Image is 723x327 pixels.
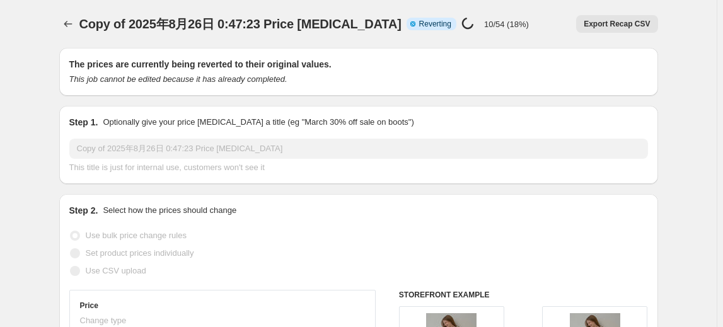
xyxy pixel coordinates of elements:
[399,290,648,300] h6: STOREFRONT EXAMPLE
[576,15,657,33] button: Export Recap CSV
[484,20,529,29] p: 10/54 (18%)
[69,139,648,159] input: 30% off holiday sale
[59,15,77,33] button: Price change jobs
[80,316,127,325] span: Change type
[69,163,265,172] span: This title is just for internal use, customers won't see it
[80,301,98,311] h3: Price
[584,19,650,29] span: Export Recap CSV
[79,17,402,31] span: Copy of 2025年8月26日 0:47:23 Price [MEDICAL_DATA]
[419,19,451,29] span: Reverting
[103,204,236,217] p: Select how the prices should change
[69,116,98,129] h2: Step 1.
[86,248,194,258] span: Set product prices individually
[86,266,146,275] span: Use CSV upload
[69,204,98,217] h2: Step 2.
[103,116,414,129] p: Optionally give your price [MEDICAL_DATA] a title (eg "March 30% off sale on boots")
[86,231,187,240] span: Use bulk price change rules
[69,58,648,71] h2: The prices are currently being reverted to their original values.
[69,74,287,84] i: This job cannot be edited because it has already completed.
